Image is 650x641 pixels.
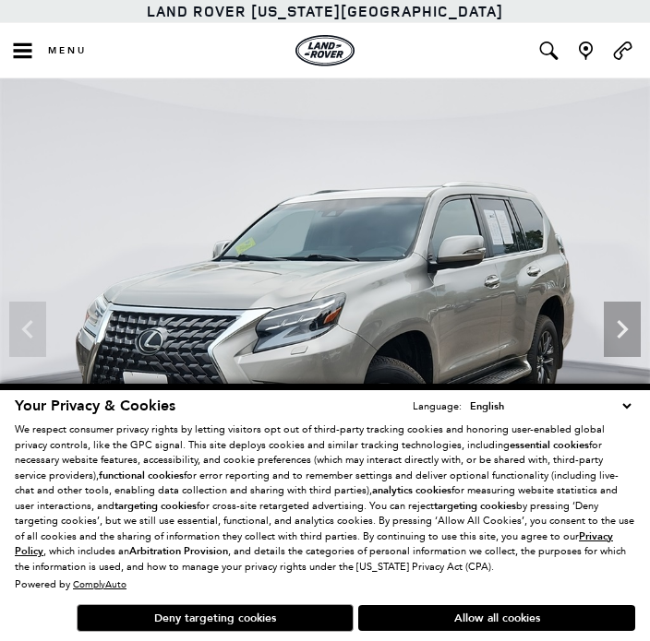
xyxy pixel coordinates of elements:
p: We respect consumer privacy rights by letting visitors opt out of third-party tracking cookies an... [15,422,635,575]
strong: targeting cookies [114,499,197,513]
strong: targeting cookies [434,499,516,513]
button: Allow all cookies [358,605,635,631]
a: ComplyAuto [73,578,126,590]
a: land-rover [295,35,355,66]
a: Privacy Policy [15,530,613,558]
strong: Arbitration Provision [129,544,228,558]
div: Powered by [15,579,126,590]
u: Privacy Policy [15,529,613,559]
span: Your Privacy & Cookies [15,396,175,416]
button: Open the inventory search [530,23,567,78]
span: Menu [48,44,87,57]
a: Land Rover [US_STATE][GEOGRAPHIC_DATA] [147,1,503,21]
strong: functional cookies [99,469,184,482]
div: Language: [413,401,462,411]
select: Language Select [465,398,635,415]
button: Deny targeting cookies [77,604,354,632]
strong: analytics cookies [372,483,451,497]
a: Call Land Rover Colorado Springs [611,42,634,60]
div: Next [604,302,641,357]
strong: essential cookies [510,438,589,452]
img: Land Rover [295,35,355,66]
